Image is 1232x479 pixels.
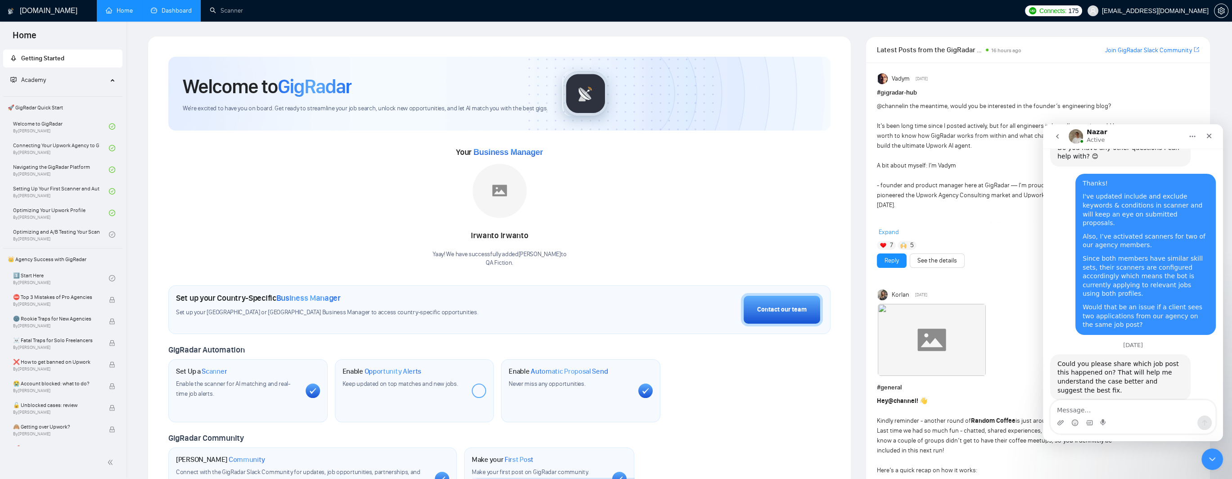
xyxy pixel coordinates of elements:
[13,117,109,136] a: Welcome to GigRadarBy[PERSON_NAME]
[13,422,99,431] span: 🙈 Getting over Upwork?
[13,181,109,201] a: Setting Up Your First Scanner and Auto-BidderBy[PERSON_NAME]
[877,101,1135,289] div: in the meantime, would you be interested in the founder’s engineering blog? It’s been long time s...
[917,256,957,266] a: See the details
[276,293,341,303] span: Business Manager
[878,73,889,84] img: Vadym
[888,397,916,405] span: @channel
[13,379,99,388] span: 😭 Account blocked: what to do?
[1068,6,1078,16] span: 175
[1194,46,1199,53] span: export
[10,55,17,61] span: rocket
[1039,6,1066,16] span: Connects:
[13,203,109,223] a: Optimizing Your Upwork ProfileBy[PERSON_NAME]
[10,76,46,84] span: Academy
[13,431,99,437] span: By [PERSON_NAME]
[109,297,115,303] span: lock
[900,242,907,249] img: 🙌
[878,289,889,300] img: Korlan
[13,336,99,345] span: ☠️ Fatal Traps for Solo Freelancers
[1214,7,1228,14] span: setting
[13,366,99,372] span: By [PERSON_NAME]
[229,455,265,464] span: Community
[4,250,122,268] span: 👑 Agency Success with GigRadar
[531,367,608,376] span: Automatic Proposal Send
[21,54,64,62] span: Getting Started
[991,47,1021,54] span: 16 hours ago
[168,433,244,443] span: GigRadar Community
[877,397,918,405] strong: Hey !
[109,210,115,216] span: check-circle
[10,77,17,83] span: fund-projection-screen
[472,468,589,476] span: Make your first post on GigRadar community.
[1105,45,1192,55] a: Join GigRadar Slack Community
[878,304,986,376] img: F09LD3HAHMJ-Coffee%20chat%20round%202.gif
[13,138,109,158] a: Connecting Your Upwork Agency to GigRadarBy[PERSON_NAME]
[151,7,192,14] a: dashboardDashboard
[109,340,115,346] span: lock
[109,318,115,325] span: lock
[877,383,1199,393] h1: # general
[176,380,290,398] span: Enable the scanner for AI matching and real-time job alerts.
[109,383,115,389] span: lock
[176,367,227,376] h1: Set Up a
[13,345,99,350] span: By [PERSON_NAME]
[13,314,99,323] span: 🌚 Rookie Traps for New Agencies
[1214,4,1228,18] button: setting
[3,50,122,68] li: Getting Started
[5,29,44,48] span: Home
[109,405,115,411] span: lock
[892,74,910,84] span: Vadym
[109,426,115,433] span: lock
[433,228,566,244] div: Irwanto Irwanto
[109,188,115,194] span: check-circle
[509,380,585,388] span: Never miss any opportunities.
[892,290,909,300] span: Korlan
[1214,7,1228,14] a: setting
[456,147,543,157] span: Your
[13,357,99,366] span: ❌ How to get banned on Upwork
[13,225,109,244] a: Optimizing and A/B Testing Your Scanner for Better ResultsBy[PERSON_NAME]
[1029,7,1036,14] img: upwork-logo.png
[880,242,886,249] img: ❤️
[278,74,352,99] span: GigRadar
[109,275,115,281] span: check-circle
[13,401,99,410] span: 🔓 Unblocked cases: review
[474,148,543,157] span: Business Manager
[879,228,899,236] span: Expand
[563,71,608,116] img: gigradar-logo.png
[433,259,566,267] p: QA Fiction .
[877,102,903,110] span: @channel
[13,302,99,307] span: By [PERSON_NAME]
[176,293,341,303] h1: Set up your Country-Specific
[1201,448,1223,470] iframe: Intercom live chat
[472,455,533,464] h1: Make your
[8,4,14,18] img: logo
[473,164,527,218] img: placeholder.png
[509,367,608,376] h1: Enable
[106,7,133,14] a: homeHome
[13,410,99,415] span: By [PERSON_NAME]
[183,74,352,99] h1: Welcome to
[4,99,122,117] span: 🚀 GigRadar Quick Start
[107,458,116,467] span: double-left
